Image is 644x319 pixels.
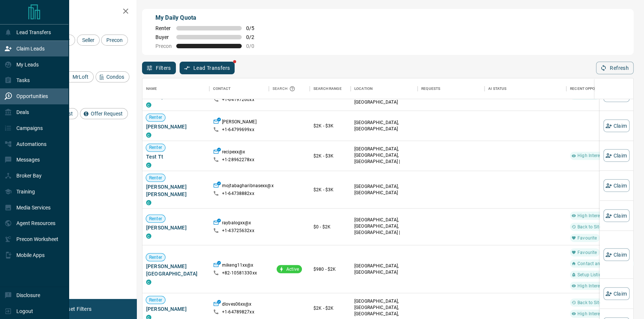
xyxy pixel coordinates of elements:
span: Renter [146,254,165,260]
p: +1- 64197260xx [222,97,254,103]
p: +1- 28962278xx [222,157,254,163]
p: mojtabagharibnasexx@x [222,183,274,191]
div: Offer Request [80,108,128,119]
span: High Interest [574,310,607,317]
span: Test Tt [146,153,206,160]
p: [GEOGRAPHIC_DATA], [GEOGRAPHIC_DATA] [354,120,414,132]
span: Renter [146,175,165,181]
p: $2K - $3K [313,186,347,193]
div: condos.ca [146,280,151,285]
span: Precon [104,37,125,43]
button: Refresh [596,62,634,74]
button: Claim [603,119,629,132]
span: Favourite [574,235,600,241]
div: Contact [213,78,231,99]
p: $2K - $3K [313,123,347,129]
span: Seller [80,37,97,43]
div: Search Range [313,78,342,99]
p: [GEOGRAPHIC_DATA], [GEOGRAPHIC_DATA] [354,183,414,196]
p: $0 - $2K [313,224,347,230]
div: Precon [101,35,128,46]
div: Requests [418,78,484,99]
p: [GEOGRAPHIC_DATA], [GEOGRAPHIC_DATA] [354,263,414,276]
p: mikeng11xx@x [222,262,254,270]
span: MrLoft [70,74,91,80]
span: 0 / 2 [246,34,263,40]
span: High Interest [574,212,607,219]
span: Condos [104,74,127,80]
p: $2K - $2K [313,305,347,312]
span: [PERSON_NAME] [PERSON_NAME] [146,183,206,198]
span: Back to Site [574,299,605,306]
span: [PERSON_NAME] [146,123,206,130]
div: Name [146,78,157,99]
span: [PERSON_NAME] [146,224,206,231]
div: Search Range [310,78,351,99]
div: Requests [421,78,440,99]
div: Search [273,78,297,99]
div: condos.ca [146,200,151,205]
span: [PERSON_NAME][GEOGRAPHIC_DATA] [146,263,206,277]
div: Location [351,78,418,99]
span: Renter [146,144,165,151]
div: Location [354,78,373,99]
p: recipexx@x [222,149,245,157]
button: Claim [603,248,629,261]
div: Name [142,78,209,99]
span: High Interest [574,283,607,289]
button: Claim [603,209,629,222]
p: My Daily Quota [155,13,263,22]
div: Contact [209,78,269,99]
p: dloves06xx@x [222,301,252,309]
span: Setup Listing Alert [574,271,618,278]
p: +82- 10581330xx [222,270,257,276]
p: raybalogxx@x [222,220,251,228]
span: Back to Site [574,224,605,230]
span: Buyer [155,34,172,40]
p: +1- 43725632xx [222,228,254,234]
p: +1- 64799699xx [222,127,254,133]
button: Filters [142,62,176,74]
p: +1- 64789827xx [222,309,254,315]
span: High Interest [574,153,607,159]
div: condos.ca [146,133,151,138]
div: AI Status [488,78,506,99]
span: Renter [146,297,165,303]
span: Contact an Agent Request [574,260,634,267]
p: $980 - $2K [313,266,347,273]
span: Renter [146,114,165,121]
button: Lead Transfers [180,62,235,74]
p: [GEOGRAPHIC_DATA], [GEOGRAPHIC_DATA], [GEOGRAPHIC_DATA] | [GEOGRAPHIC_DATA] [354,146,414,172]
span: Renter [155,25,172,31]
span: 0 / 0 [246,43,263,49]
div: condos.ca [146,234,151,239]
span: Renter [146,215,165,222]
p: [GEOGRAPHIC_DATA], [GEOGRAPHIC_DATA], [GEOGRAPHIC_DATA] | [GEOGRAPHIC_DATA] [354,217,414,242]
p: $2K - $3K [313,153,347,159]
div: condos.ca [146,163,151,168]
span: Offer Request [88,111,125,117]
span: Precon [155,43,172,49]
div: MrLoft [62,71,94,82]
div: Seller [77,35,100,46]
h2: Filters [24,7,129,16]
div: condos.ca [146,102,151,108]
button: Reset Filters [57,303,96,315]
span: Favourite [574,249,600,255]
button: Claim [603,287,629,300]
p: +1- 64738882xx [222,191,254,197]
button: Claim [603,149,629,162]
span: Active [283,266,302,272]
p: [PERSON_NAME] [222,119,257,127]
div: AI Status [484,78,566,99]
span: [PERSON_NAME] [146,305,206,313]
span: 0 / 5 [246,25,263,31]
button: Claim [603,179,629,192]
div: Condos [96,71,129,82]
